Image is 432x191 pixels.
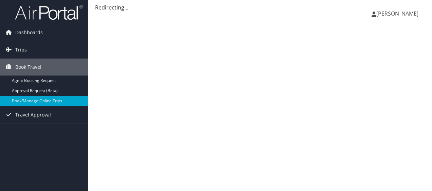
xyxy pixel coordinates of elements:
img: airportal-logo.png [15,4,83,20]
span: [PERSON_NAME] [376,10,418,17]
span: Book Travel [15,59,41,76]
span: Trips [15,41,27,58]
a: [PERSON_NAME] [372,3,425,24]
span: Dashboards [15,24,43,41]
span: Travel Approval [15,106,51,123]
div: Redirecting... [95,3,425,12]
